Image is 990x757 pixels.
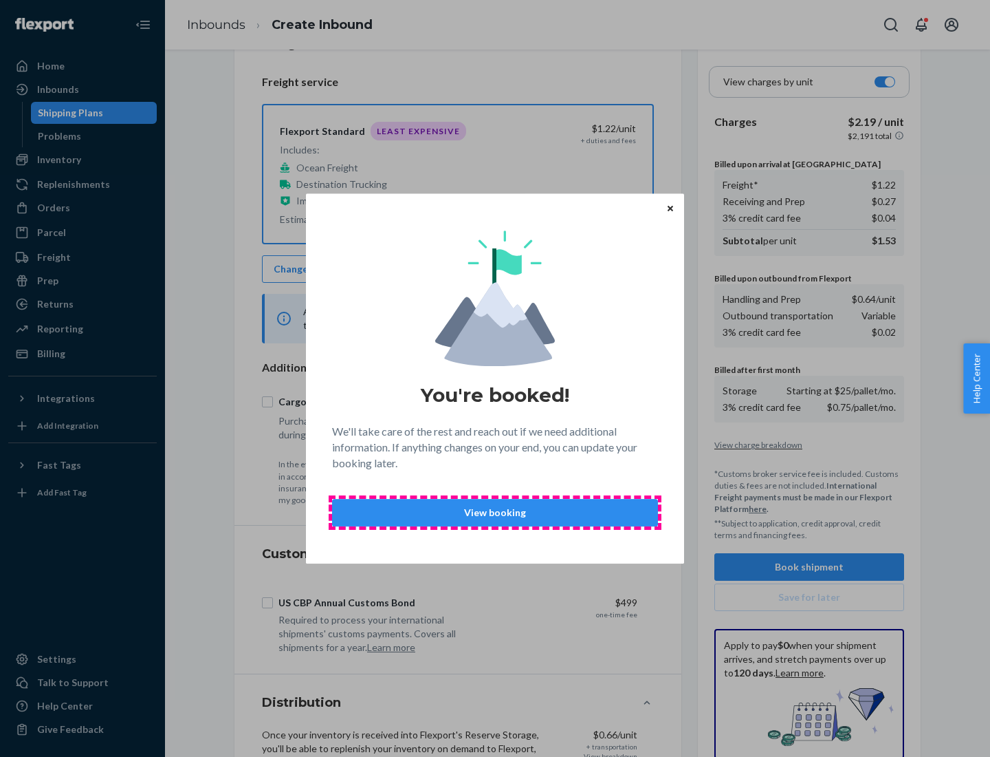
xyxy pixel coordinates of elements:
p: View booking [344,506,646,520]
p: We'll take care of the rest and reach out if we need additional information. If anything changes ... [332,424,658,471]
button: View booking [332,499,658,526]
img: svg+xml,%3Csvg%20viewBox%3D%220%200%20174%20197%22%20fill%3D%22none%22%20xmlns%3D%22http%3A%2F%2F... [435,231,555,366]
h1: You're booked! [421,383,569,407]
button: Close [663,200,677,215]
